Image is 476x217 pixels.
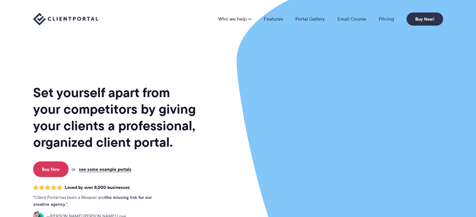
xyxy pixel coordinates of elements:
span: or [72,166,76,172]
a: Who we help [218,17,251,22]
a: Features [264,17,283,22]
p: Client Portal has been a lifesaver and . [33,194,165,208]
a: Pricing [379,17,394,22]
a: Buy Now! [407,12,443,26]
strong: the missing link for our creative agency [33,194,152,208]
a: see some example portals [79,166,131,172]
a: Buy Now [33,161,69,177]
span: Loved by over 8,000 businesses [65,185,130,190]
a: Portal Gallery [295,17,325,22]
a: Email Course [337,17,366,22]
h1: Set yourself apart from your competitors by giving your clients a professional, organized client ... [33,84,197,150]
